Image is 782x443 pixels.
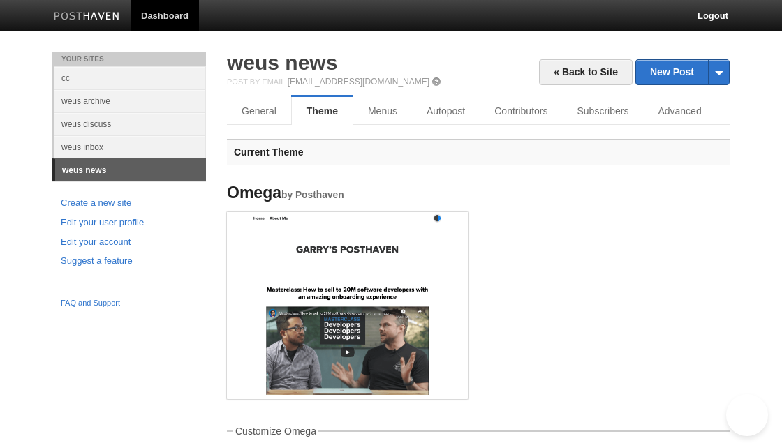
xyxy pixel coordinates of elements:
[61,297,198,310] a: FAQ and Support
[227,184,468,202] h4: Omega
[291,97,353,125] a: Theme
[288,77,429,87] a: [EMAIL_ADDRESS][DOMAIN_NAME]
[227,139,730,165] h3: Current Theme
[54,66,206,89] a: cc
[233,426,318,436] legend: Customize Omega
[563,97,644,125] a: Subscribers
[61,254,198,269] a: Suggest a feature
[726,394,768,436] iframe: Help Scout Beacon - Open
[61,196,198,211] a: Create a new site
[227,212,468,395] img: Screenshot
[480,97,562,125] a: Contributors
[55,159,206,181] a: weus news
[52,52,206,66] li: Your Sites
[54,89,206,112] a: weus archive
[54,135,206,158] a: weus inbox
[539,59,633,85] a: « Back to Site
[636,60,729,84] a: New Post
[227,77,285,86] span: Post by Email
[54,12,120,22] img: Posthaven-bar
[281,190,344,200] small: by Posthaven
[227,51,337,74] a: weus news
[353,97,412,125] a: Menus
[227,97,291,125] a: General
[643,97,716,125] a: Advanced
[54,112,206,135] a: weus discuss
[61,235,198,250] a: Edit your account
[61,216,198,230] a: Edit your user profile
[412,97,480,125] a: Autopost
